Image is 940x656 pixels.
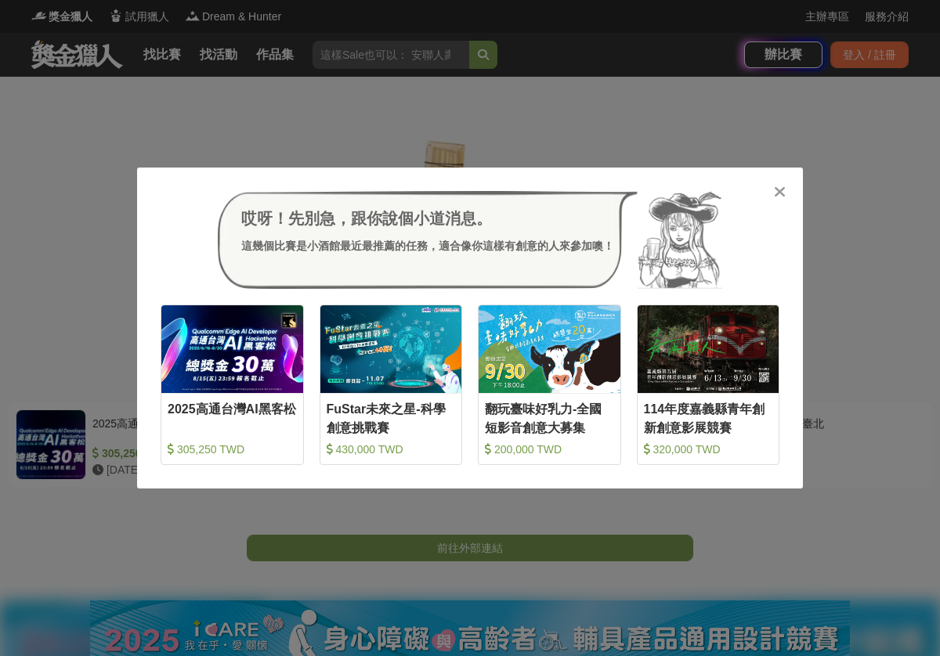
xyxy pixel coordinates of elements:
[637,305,780,465] a: Cover Image114年度嘉義縣青年創新創意影展競賽 320,000 TWD
[161,305,304,465] a: Cover Image2025高通台灣AI黑客松 305,250 TWD
[485,400,614,435] div: 翻玩臺味好乳力-全國短影音創意大募集
[161,305,303,392] img: Cover Image
[638,305,779,392] img: Cover Image
[320,305,462,392] img: Cover Image
[320,305,463,465] a: Cover ImageFuStar未來之星-科學創意挑戰賽 430,000 TWD
[327,400,456,435] div: FuStar未來之星-科學創意挑戰賽
[485,442,614,457] div: 200,000 TWD
[644,442,773,457] div: 320,000 TWD
[644,400,773,435] div: 114年度嘉義縣青年創新創意影展競賽
[638,191,722,290] img: Avatar
[241,238,614,254] div: 這幾個比賽是小酒館最近最推薦的任務，適合像你這樣有創意的人來參加噢！
[478,305,621,465] a: Cover Image翻玩臺味好乳力-全國短影音創意大募集 200,000 TWD
[241,207,614,230] div: 哎呀！先別急，跟你說個小道消息。
[479,305,620,392] img: Cover Image
[327,442,456,457] div: 430,000 TWD
[168,400,297,435] div: 2025高通台灣AI黑客松
[168,442,297,457] div: 305,250 TWD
